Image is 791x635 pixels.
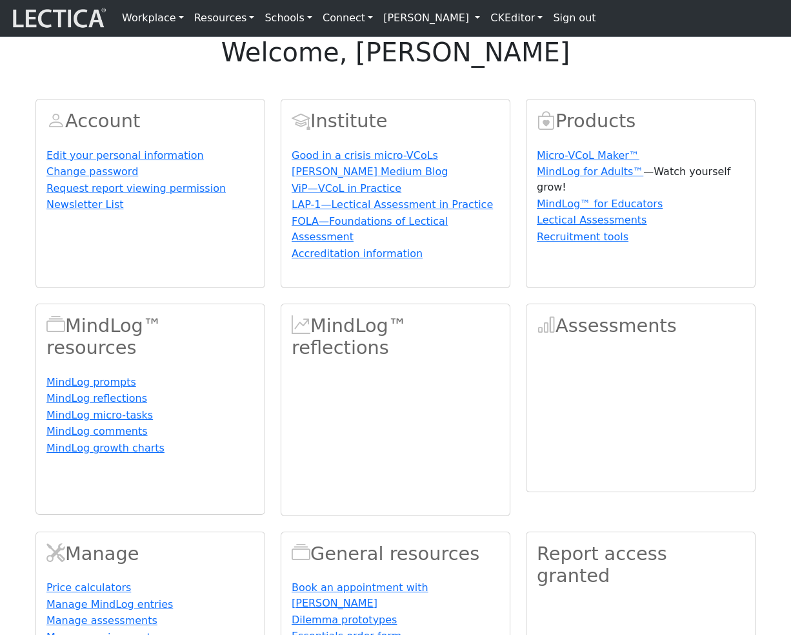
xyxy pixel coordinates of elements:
[317,5,378,31] a: Connect
[46,198,124,211] a: Newsletter List
[292,110,499,132] h2: Institute
[537,543,745,587] h2: Report access granted
[46,315,254,359] h2: MindLog™ resources
[117,5,189,31] a: Workplace
[537,315,556,337] span: Assessments
[537,164,745,195] p: —Watch yourself grow!
[537,315,745,337] h2: Assessments
[292,581,428,609] a: Book an appointment with [PERSON_NAME]
[46,165,138,178] a: Change password
[292,110,310,132] span: Account
[537,149,639,161] a: Micro-VCoL Maker™
[46,110,65,132] span: Account
[292,215,448,243] a: FOLA—Foundations of Lectical Assessment
[46,376,136,388] a: MindLog prompts
[189,5,260,31] a: Resources
[46,543,65,565] span: Manage
[46,409,153,421] a: MindLog micro-tasks
[537,110,556,132] span: Products
[537,110,745,132] h2: Products
[46,182,226,194] a: Request report viewing permission
[46,110,254,132] h2: Account
[485,5,548,31] a: CKEditor
[292,247,423,260] a: Accreditation information
[46,149,204,161] a: Edit your personal information
[46,425,148,437] a: MindLog comments
[292,149,438,161] a: Good in a crisis micro-VCoLs
[537,198,663,210] a: MindLog™ for Educators
[259,5,317,31] a: Schools
[292,614,397,626] a: Dilemma prototypes
[10,6,106,30] img: lecticalive
[292,543,499,565] h2: General resources
[46,543,254,565] h2: Manage
[378,5,485,31] a: [PERSON_NAME]
[537,214,646,226] a: Lectical Assessments
[537,231,628,243] a: Recruitment tools
[46,614,157,627] a: Manage assessments
[46,315,65,337] span: MindLog™ resources
[292,543,310,565] span: Resources
[537,165,643,178] a: MindLog for Adults™
[46,442,165,454] a: MindLog growth charts
[46,598,173,610] a: Manage MindLog entries
[292,182,401,194] a: ViP—VCoL in Practice
[292,315,310,337] span: MindLog
[46,581,131,594] a: Price calculators
[292,165,448,178] a: [PERSON_NAME] Medium Blog
[292,198,493,211] a: LAP-1—Lectical Assessment in Practice
[292,315,499,359] h2: MindLog™ reflections
[548,5,601,31] a: Sign out
[46,392,147,404] a: MindLog reflections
